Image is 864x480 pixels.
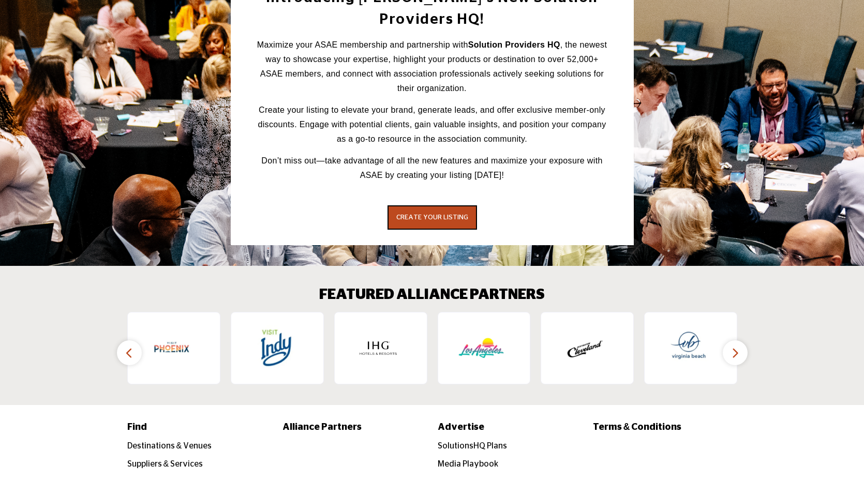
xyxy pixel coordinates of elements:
a: Suppliers & Services [127,460,203,468]
img: IHG Hotels & Resorts [355,325,401,371]
a: Advertise [438,421,582,434]
img: Destination Cleveland [561,325,608,371]
img: Visit Phoenix [148,325,195,371]
h2: FEATURED ALLIANCE PARTNERS [319,287,545,304]
img: Virginia Beach [665,325,711,371]
a: Destinations & Venues [127,442,212,450]
a: Media Playbook [438,460,498,468]
span: Maximize your ASAE membership and partnership with , the newest way to showcase your expertise, h... [257,40,607,93]
img: Visit Indy [251,325,298,371]
a: Find [127,421,272,434]
a: Alliance Partners [282,421,427,434]
span: CREATE YOUR LISTING [396,214,468,221]
button: CREATE YOUR LISTING [388,205,477,230]
a: Terms & Conditions [593,421,737,434]
strong: Solution Providers HQ [468,40,560,49]
a: SolutionsHQ Plans [438,442,507,450]
span: Don’t miss out—take advantage of all the new features and maximize your exposure with ASAE by cre... [261,156,602,179]
span: Create your listing to elevate your brand, generate leads, and offer exclusive member-only discou... [258,106,606,143]
img: Los Angeles Tourism and Convention Board [458,325,504,371]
